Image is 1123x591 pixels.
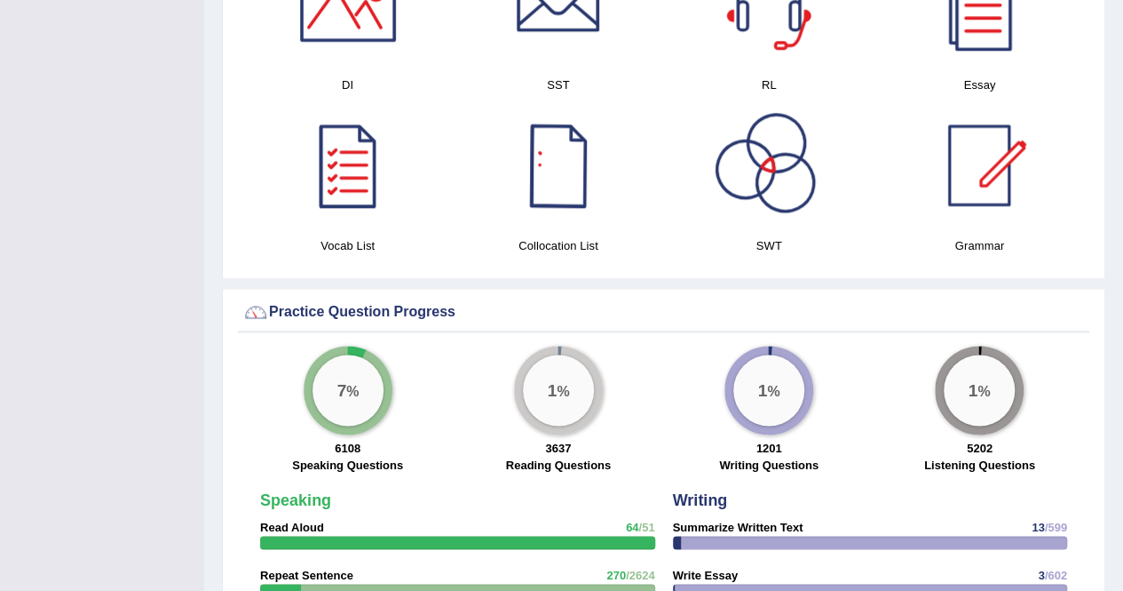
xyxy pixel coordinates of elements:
span: /599 [1045,521,1067,534]
strong: 5202 [967,442,993,455]
label: Reading Questions [506,457,611,474]
div: % [312,355,384,426]
label: Listening Questions [924,457,1035,474]
span: 270 [606,569,626,582]
h4: SWT [673,236,866,255]
strong: Summarize Written Text [673,521,803,534]
strong: Repeat Sentence [260,569,353,582]
h4: SST [462,76,654,94]
h4: Vocab List [251,236,444,255]
div: Practice Question Progress [242,299,1085,325]
h4: Collocation List [462,236,654,255]
span: /2624 [626,569,655,582]
div: % [733,355,804,426]
span: 64 [626,521,638,534]
h4: Essay [883,76,1076,94]
label: Speaking Questions [292,457,403,474]
h4: DI [251,76,444,94]
h4: Grammar [883,236,1076,255]
strong: Write Essay [673,569,738,582]
strong: Read Aloud [260,521,324,534]
strong: 6108 [335,442,360,455]
h4: RL [673,76,866,94]
strong: Writing [673,491,728,509]
div: % [523,355,594,426]
strong: 3637 [545,442,571,455]
strong: 1201 [756,442,782,455]
big: 7 [336,380,346,400]
big: 1 [969,380,978,400]
big: 1 [547,380,557,400]
big: 1 [758,380,768,400]
span: 13 [1032,521,1044,534]
strong: Speaking [260,491,331,509]
label: Writing Questions [719,457,819,474]
div: % [944,355,1015,426]
span: 3 [1038,569,1044,582]
span: /51 [638,521,654,534]
span: /602 [1045,569,1067,582]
